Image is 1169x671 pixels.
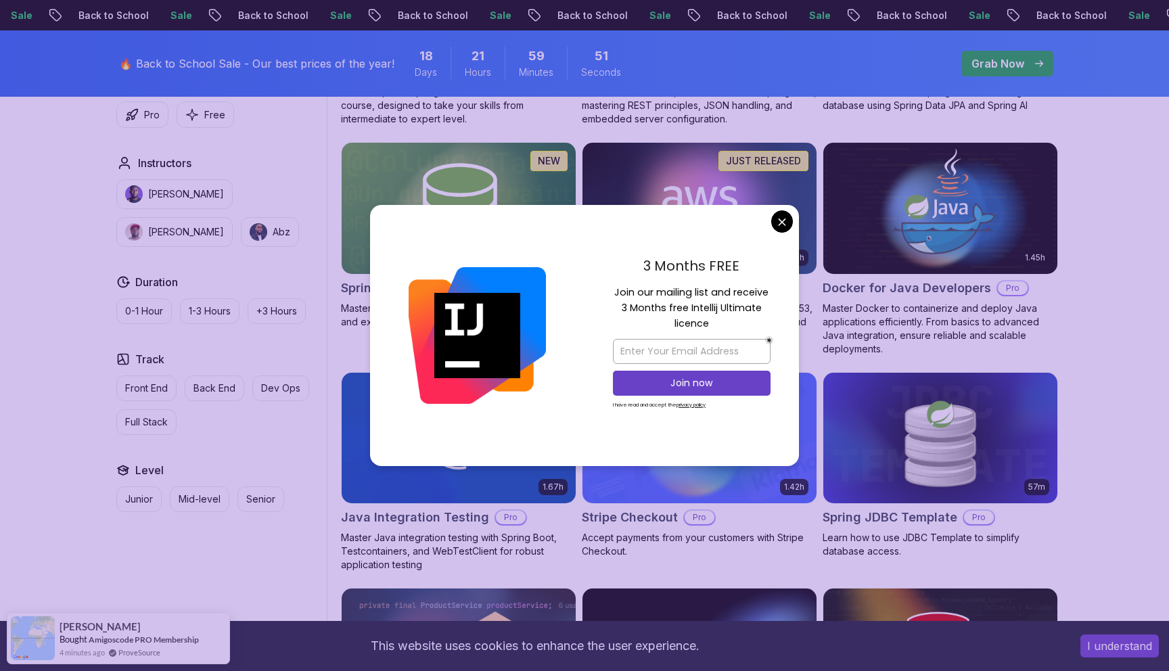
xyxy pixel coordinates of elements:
[823,143,1057,274] img: Docker for Java Developers card
[177,101,234,128] button: Free
[341,531,576,572] p: Master Java integration testing with Spring Boot, Testcontainers, and WebTestClient for robust ap...
[125,415,168,429] p: Full Stack
[528,47,545,66] span: 59 Minutes
[479,9,522,22] p: Sale
[273,225,290,239] p: Abz
[823,302,1058,356] p: Master Docker to containerize and deploy Java applications efficiently. From basics to advanced J...
[342,143,576,274] img: Spring Data JPA card
[125,304,163,318] p: 0-1 Hour
[189,304,231,318] p: 1-3 Hours
[248,298,306,324] button: +3 Hours
[261,381,300,395] p: Dev Ops
[341,372,576,572] a: Java Integration Testing card1.67hNEWJava Integration TestingProMaster Java integration testing w...
[823,142,1058,356] a: Docker for Java Developers card1.45hDocker for Java DevelopersProMaster Docker to containerize an...
[543,482,564,492] p: 1.67h
[10,631,1060,661] div: This website uses cookies to enhance the user experience.
[582,531,817,558] p: Accept payments from your customers with Stripe Checkout.
[204,108,225,122] p: Free
[998,281,1028,295] p: Pro
[241,217,299,247] button: instructor imgAbz
[135,351,164,367] h2: Track
[496,511,526,524] p: Pro
[341,142,576,329] a: Spring Data JPA card6.65hNEWSpring Data JPAProMaster database management, advanced querying, and ...
[116,298,172,324] button: 0-1 Hour
[246,492,275,506] p: Senior
[250,223,267,241] img: instructor img
[1026,9,1118,22] p: Back to School
[179,492,221,506] p: Mid-level
[256,304,297,318] p: +3 Hours
[125,492,153,506] p: Junior
[798,9,842,22] p: Sale
[227,9,319,22] p: Back to School
[581,66,621,79] span: Seconds
[60,634,87,645] span: Bought
[116,375,177,401] button: Front End
[866,9,958,22] p: Back to School
[582,143,817,274] img: AWS for Developers card
[60,647,105,658] span: 4 minutes ago
[341,279,438,298] h2: Spring Data JPA
[823,279,991,298] h2: Docker for Java Developers
[185,375,244,401] button: Back End
[138,155,191,171] h2: Instructors
[1025,252,1045,263] p: 1.45h
[823,85,1058,112] p: Build a CRUD API with Spring Boot and PostgreSQL database using Spring Data JPA and Spring AI
[116,217,233,247] button: instructor img[PERSON_NAME]
[1118,9,1161,22] p: Sale
[341,508,489,527] h2: Java Integration Testing
[135,462,164,478] h2: Level
[726,154,801,168] p: JUST RELEASED
[116,409,177,435] button: Full Stack
[125,223,143,241] img: instructor img
[538,154,560,168] p: NEW
[823,531,1058,558] p: Learn how to use JDBC Template to simplify database access.
[341,302,576,329] p: Master database management, advanced querying, and expert data handling with ease
[116,486,162,512] button: Junior
[170,486,229,512] button: Mid-level
[125,185,143,203] img: instructor img
[342,373,576,504] img: Java Integration Testing card
[595,47,608,66] span: 51 Seconds
[193,381,235,395] p: Back End
[964,511,994,524] p: Pro
[119,55,394,72] p: 🔥 Back to School Sale - Our best prices of the year!
[116,179,233,209] button: instructor img[PERSON_NAME]
[547,9,639,22] p: Back to School
[252,375,309,401] button: Dev Ops
[582,142,817,342] a: AWS for Developers card2.73hJUST RELEASEDAWS for DevelopersProMaster AWS services like EC2, RDS, ...
[639,9,682,22] p: Sale
[971,55,1024,72] p: Grab Now
[582,508,678,527] h2: Stripe Checkout
[89,634,199,645] a: Amigoscode PRO Membership
[519,66,553,79] span: Minutes
[148,225,224,239] p: [PERSON_NAME]
[1028,482,1045,492] p: 57m
[958,9,1001,22] p: Sale
[118,647,160,658] a: ProveSource
[60,621,141,632] span: [PERSON_NAME]
[1080,634,1159,657] button: Accept cookies
[125,381,168,395] p: Front End
[784,482,804,492] p: 1.42h
[472,47,484,66] span: 21 Hours
[685,511,714,524] p: Pro
[465,66,491,79] span: Hours
[823,508,957,527] h2: Spring JDBC Template
[582,85,817,126] p: Learn to build robust, scalable APIs with Spring Boot, mastering REST principles, JSON handling, ...
[135,274,178,290] h2: Duration
[823,372,1058,559] a: Spring JDBC Template card57mSpring JDBC TemplateProLearn how to use JDBC Template to simplify dat...
[419,47,433,66] span: 18 Days
[144,108,160,122] p: Pro
[415,66,437,79] span: Days
[160,9,203,22] p: Sale
[116,101,168,128] button: Pro
[706,9,798,22] p: Back to School
[180,298,239,324] button: 1-3 Hours
[148,187,224,201] p: [PERSON_NAME]
[68,9,160,22] p: Back to School
[11,616,55,660] img: provesource social proof notification image
[341,85,576,126] p: Dive deep into Spring Boot with our advanced course, designed to take your skills from intermedia...
[319,9,363,22] p: Sale
[237,486,284,512] button: Senior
